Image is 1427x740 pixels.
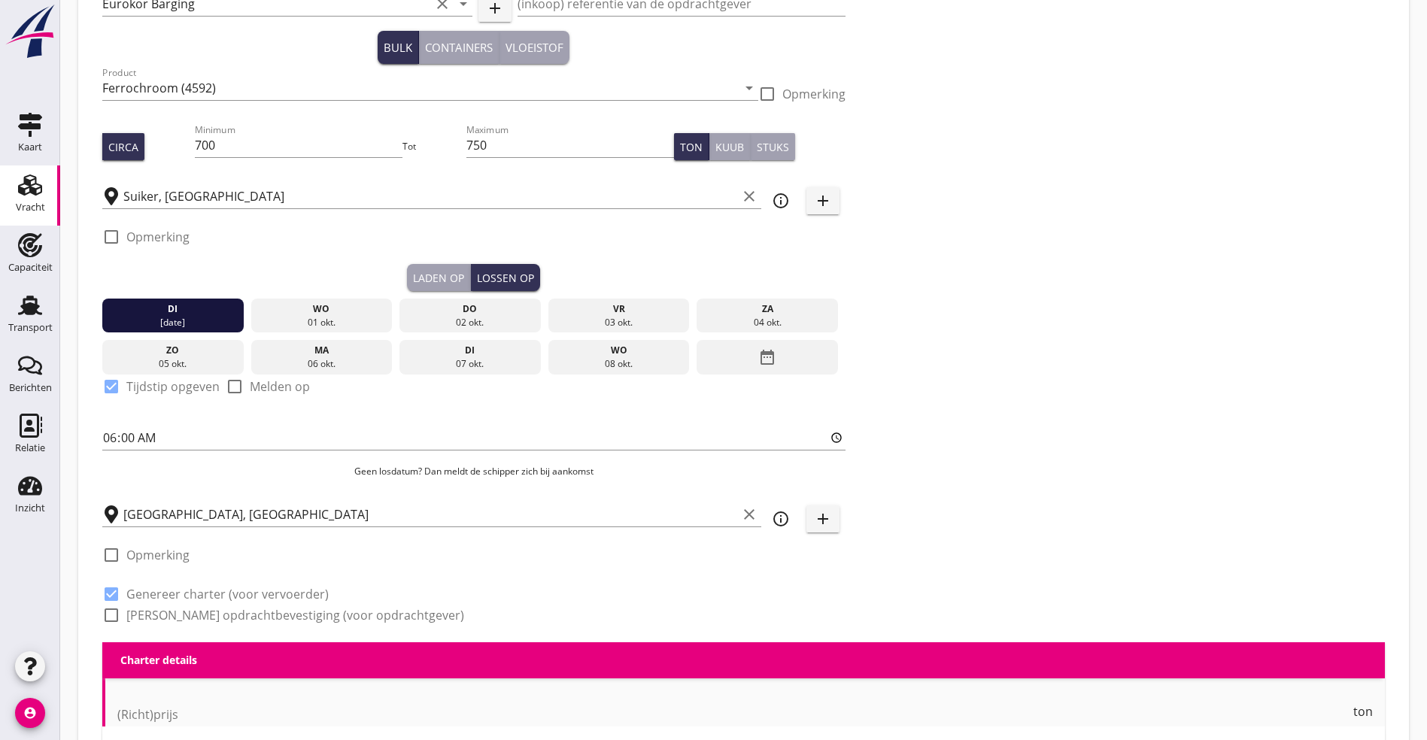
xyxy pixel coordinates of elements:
label: [PERSON_NAME] opdrachtbevestiging (voor opdrachtgever) [126,608,464,623]
div: Vloeistof [506,39,563,56]
i: add [814,192,832,210]
button: Ton [674,133,709,160]
div: Vracht [16,202,45,212]
div: Containers [425,39,493,56]
div: di [106,302,240,316]
div: Circa [108,139,138,155]
input: Maximum [466,133,673,157]
div: Lossen op [477,270,534,286]
i: add [814,510,832,528]
div: Laden op [413,270,464,286]
div: Ton [680,139,703,155]
div: Transport [8,323,53,332]
p: Geen losdatum? Dan meldt de schipper zich bij aankomst [102,465,846,478]
div: Berichten [9,383,52,393]
i: info_outline [772,192,790,210]
div: Tot [402,140,466,153]
input: Product [102,76,737,100]
button: Kuub [709,133,751,160]
i: info_outline [772,510,790,528]
input: Minimum [195,133,402,157]
label: Tijdstip opgeven [126,379,220,394]
div: zo [106,344,240,357]
button: Lossen op [471,264,540,291]
div: 07 okt. [403,357,537,371]
div: ma [254,344,388,357]
div: wo [551,344,685,357]
div: vr [551,302,685,316]
div: di [403,344,537,357]
label: Opmerking [126,547,190,563]
i: account_circle [15,698,45,728]
label: Melden op [250,379,310,394]
button: Containers [419,31,499,64]
div: 01 okt. [254,316,388,329]
input: Laadplaats [123,184,737,208]
div: Inzicht [15,503,45,513]
button: Bulk [378,31,419,64]
div: 08 okt. [551,357,685,371]
div: Kaart [18,142,42,152]
i: clear [740,505,758,523]
div: 03 okt. [551,316,685,329]
div: 02 okt. [403,316,537,329]
button: Vloeistof [499,31,569,64]
div: Bulk [384,39,412,56]
label: Opmerking [782,86,846,102]
div: 04 okt. [700,316,834,329]
div: 05 okt. [106,357,240,371]
i: date_range [758,344,776,371]
button: Circa [102,133,144,160]
input: (Richt)prijs [117,702,1350,726]
div: Capaciteit [8,262,53,272]
span: ton [1353,705,1373,717]
img: logo-small.a267ee39.svg [3,4,57,59]
div: Stuks [757,139,789,155]
label: Opmerking [126,229,190,244]
label: Genereer charter (voor vervoerder) [126,587,329,602]
div: wo [254,302,388,316]
button: Stuks [751,133,795,160]
i: arrow_drop_down [740,79,758,97]
div: za [700,302,834,316]
div: [DATE] [106,316,240,329]
button: Laden op [407,264,471,291]
div: Relatie [15,443,45,453]
div: 06 okt. [254,357,388,371]
div: Kuub [715,139,744,155]
div: do [403,302,537,316]
input: Losplaats [123,502,737,526]
i: clear [740,187,758,205]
